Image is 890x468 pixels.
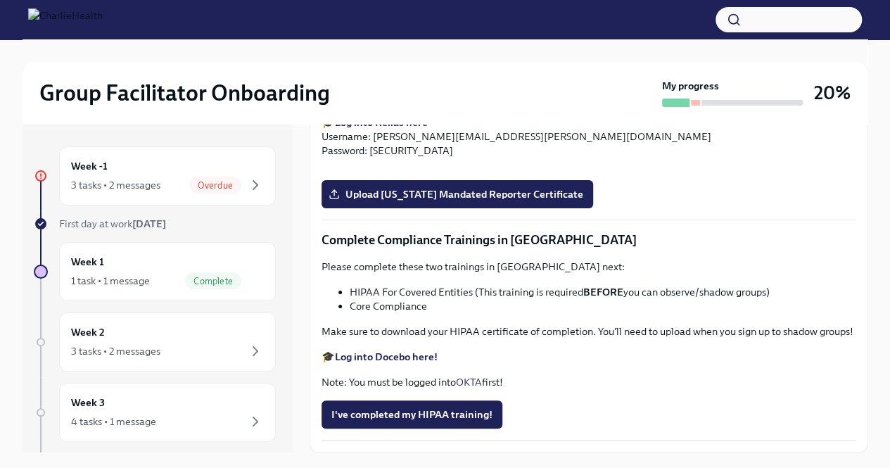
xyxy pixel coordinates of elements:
a: Week 34 tasks • 1 message [34,383,276,442]
h3: 20% [814,80,851,106]
span: Overdue [189,180,241,191]
a: Week 23 tasks • 2 messages [34,312,276,372]
div: 4 tasks • 1 message [71,415,156,429]
a: Week 11 task • 1 messageComplete [34,242,276,301]
a: OKTA [456,376,482,388]
a: Week -13 tasks • 2 messagesOverdue [34,146,276,205]
h6: Week 2 [71,324,105,340]
h2: Group Facilitator Onboarding [39,79,330,107]
h6: Week 3 [71,395,105,410]
div: 3 tasks • 2 messages [71,344,160,358]
strong: BEFORE [583,286,623,298]
p: Please complete these two trainings in [GEOGRAPHIC_DATA] next: [322,260,856,274]
p: 🎓 Username: [PERSON_NAME][EMAIL_ADDRESS][PERSON_NAME][DOMAIN_NAME] Password: [SECURITY_DATA] [322,115,856,158]
a: Log into Docebo here! [335,350,438,363]
p: Complete Compliance Trainings in [GEOGRAPHIC_DATA] [322,232,856,248]
h6: Week -1 [71,158,108,174]
span: Upload [US_STATE] Mandated Reporter Certificate [331,187,583,201]
span: I've completed my HIPAA training! [331,407,492,422]
p: Make sure to download your HIPAA certificate of completion. You'll need to upload when you sign u... [322,324,856,339]
span: First day at work [59,217,166,230]
label: Upload [US_STATE] Mandated Reporter Certificate [322,180,593,208]
div: 1 task • 1 message [71,274,150,288]
a: First day at work[DATE] [34,217,276,231]
strong: [DATE] [132,217,166,230]
p: Note: You must be logged into first! [322,375,856,389]
li: Core Compliance [350,299,856,313]
span: Complete [185,276,241,286]
div: 3 tasks • 2 messages [71,178,160,192]
strong: My progress [662,79,719,93]
h6: Week 1 [71,254,104,270]
img: CharlieHealth [28,8,103,31]
p: 🎓 [322,350,856,364]
button: I've completed my HIPAA training! [322,400,502,429]
li: HIPAA For Covered Entities (This training is required you can observe/shadow groups) [350,285,856,299]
